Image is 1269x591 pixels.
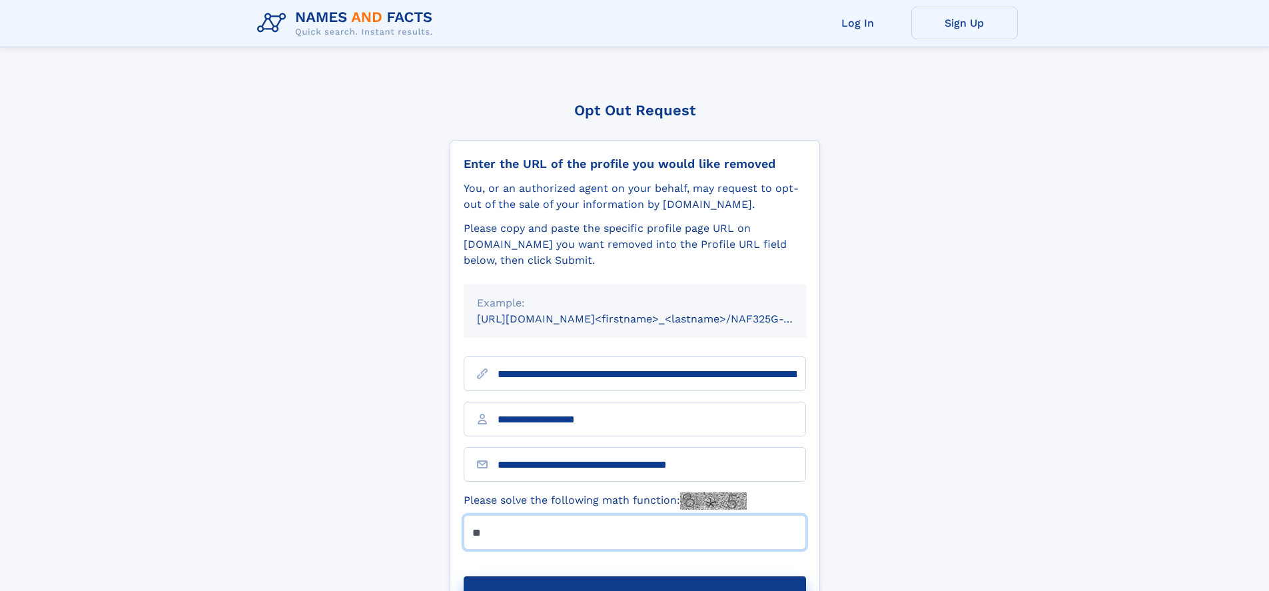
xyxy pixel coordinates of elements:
[477,312,831,325] small: [URL][DOMAIN_NAME]<firstname>_<lastname>/NAF325G-xxxxxxxx
[464,221,806,269] div: Please copy and paste the specific profile page URL on [DOMAIN_NAME] you want removed into the Pr...
[464,492,747,510] label: Please solve the following math function:
[252,5,444,41] img: Logo Names and Facts
[450,102,820,119] div: Opt Out Request
[477,295,793,311] div: Example:
[805,7,911,39] a: Log In
[464,157,806,171] div: Enter the URL of the profile you would like removed
[911,7,1018,39] a: Sign Up
[464,181,806,213] div: You, or an authorized agent on your behalf, may request to opt-out of the sale of your informatio...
